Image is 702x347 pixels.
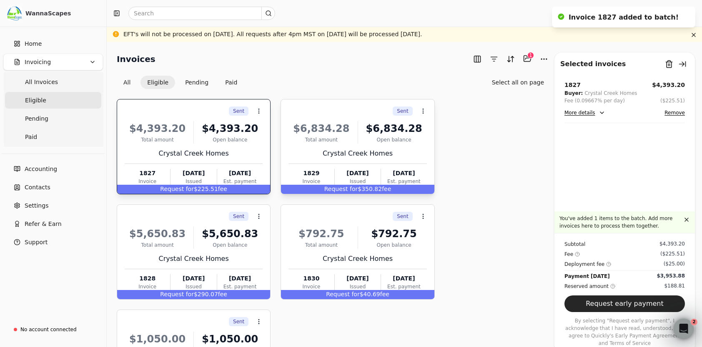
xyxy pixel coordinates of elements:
div: Selected invoices [560,59,626,69]
span: Support [25,238,48,247]
div: Issued [335,283,381,290]
div: 1829 [288,169,334,178]
div: $290.07 [117,290,270,299]
a: Settings [3,197,103,214]
button: Support [3,234,103,250]
div: Invoice filter options [117,76,244,89]
span: Request for [160,291,194,297]
span: fee [380,291,389,297]
a: Paid [5,129,101,145]
span: All Invoices [25,78,58,87]
div: Deployment fee [564,260,611,268]
a: Home [3,35,103,52]
div: [DATE] [335,274,381,283]
div: Invoice [125,283,170,290]
div: 1 [527,52,534,59]
div: Fee (0.09667% per day) [564,97,625,104]
div: $188.81 [664,282,685,290]
div: Total amount [125,136,190,144]
button: More details [564,108,605,118]
span: Refer & Earn [25,220,62,228]
div: [DATE] [381,169,426,178]
span: 2 [691,319,697,325]
div: Total amount [125,241,190,249]
button: More [537,52,551,66]
span: Pending [25,114,48,123]
div: Open balance [197,136,263,144]
span: Sent [233,318,244,325]
p: By selecting "Request early payment", I acknowledge that I have read, understood, and agree to Qu... [564,317,685,347]
div: $5,650.83 [125,226,190,241]
span: fee [218,291,227,297]
button: Remove [664,108,685,118]
div: $1,050.00 [197,332,263,347]
div: ($225.51) [660,97,685,104]
img: c78f061d-795f-4796-8eaa-878e83f7b9c5.png [7,6,22,21]
span: Sent [397,107,408,115]
div: Invoice [125,178,170,185]
div: $4,393.20 [197,121,263,136]
div: No account connected [20,326,77,333]
div: Crystal Creek Homes [288,149,426,159]
input: Search [128,7,275,20]
div: $792.75 [288,226,354,241]
div: Issued [335,178,381,185]
div: Crystal Creek Homes [125,254,263,264]
div: Open balance [361,241,427,249]
div: Issued [170,178,216,185]
button: Refer & Earn [3,216,103,232]
div: Crystal Creek Homes [288,254,426,264]
div: Crystal Creek Homes [584,89,637,97]
iframe: Intercom live chat [674,319,694,339]
div: 1828 [125,274,170,283]
a: Contacts [3,179,103,196]
button: $4,393.20 [652,81,685,89]
div: 1830 [288,274,334,283]
span: Request for [326,291,360,297]
button: Select all on page [485,76,551,89]
span: Sent [397,213,408,220]
a: Eligible [5,92,101,109]
div: 1827 [125,169,170,178]
button: Sort [504,52,517,66]
div: Total amount [288,136,354,144]
div: $5,650.83 [197,226,263,241]
div: EFT's will not be processed on [DATE]. All requests after 4pm MST on [DATE] will be processed [DA... [123,30,422,39]
div: Subtotal [564,240,585,248]
div: $40.69 [281,290,434,299]
div: Total amount [288,241,354,249]
div: Invoice 1827 added to batch! [569,12,679,22]
span: fee [382,186,391,192]
div: [DATE] [217,274,263,283]
button: Eligible [140,76,175,89]
div: Buyer: [564,89,583,97]
button: Pending [178,76,215,89]
div: [DATE] [170,274,216,283]
a: Pending [5,110,101,127]
div: WannaScapes [25,9,99,17]
div: Invoice [288,178,334,185]
span: Home [25,40,42,48]
div: $6,834.28 [361,121,427,136]
div: $225.51 [117,185,270,194]
span: Request for [324,186,358,192]
div: Est. payment [217,178,263,185]
div: $350.82 [281,185,434,194]
div: $3,953.88 [657,272,685,280]
div: $6,834.28 [288,121,354,136]
span: Eligible [25,96,46,105]
div: Invoice [288,283,334,290]
a: All Invoices [5,74,101,90]
div: $792.75 [361,226,427,241]
a: No account connected [3,322,103,337]
span: Sent [233,213,244,220]
div: ($25.00) [664,260,685,268]
div: $1,050.00 [125,332,190,347]
span: Invoicing [25,58,51,67]
span: Settings [25,201,48,210]
button: Batch (1) [521,52,534,65]
h2: Invoices [117,52,155,66]
div: Fee [564,250,580,258]
div: Open balance [361,136,427,144]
